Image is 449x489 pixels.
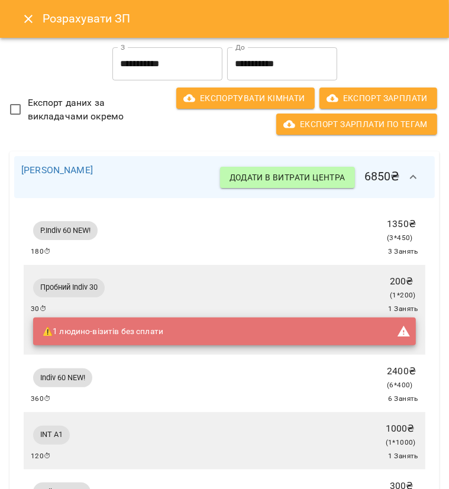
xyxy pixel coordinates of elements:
[220,167,355,188] button: Додати в витрати центра
[31,393,51,405] span: 360 ⏱
[390,274,416,289] p: 200 ₴
[31,246,51,258] span: 180 ⏱
[21,164,93,176] a: [PERSON_NAME]
[230,170,345,184] span: Додати в витрати центра
[28,96,139,124] span: Експорт даних за викладачами окремо
[33,373,92,383] span: Indiv 60 NEW!
[33,429,70,440] span: INT A1
[31,451,51,462] span: 120 ⏱
[43,321,163,342] div: ⚠️ 1 людино-візитів без сплати
[390,291,416,299] span: ( 1 * 200 )
[276,114,437,135] button: Експорт Зарплати по тегам
[386,422,416,436] p: 1000 ₴
[387,364,416,378] p: 2400 ₴
[388,303,418,315] span: 1 Занять
[31,303,47,315] span: 30 ⏱
[388,451,418,462] span: 1 Занять
[43,9,435,28] h6: Розрахувати ЗП
[388,393,418,405] span: 6 Занять
[186,91,305,105] span: Експортувати кімнати
[286,117,428,131] span: Експорт Зарплати по тегам
[387,217,416,231] p: 1350 ₴
[220,163,428,192] h6: 6850 ₴
[319,88,437,109] button: Експорт Зарплати
[14,5,43,33] button: Close
[387,234,413,242] span: ( 3 * 450 )
[176,88,315,109] button: Експортувати кімнати
[386,438,416,446] span: ( 1 * 1000 )
[329,91,428,105] span: Експорт Зарплати
[387,381,413,389] span: ( 6 * 400 )
[388,246,418,258] span: 3 Занять
[33,282,105,293] span: Пробний Indiv 30
[33,225,98,236] span: P.Indiv 60 NEW!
